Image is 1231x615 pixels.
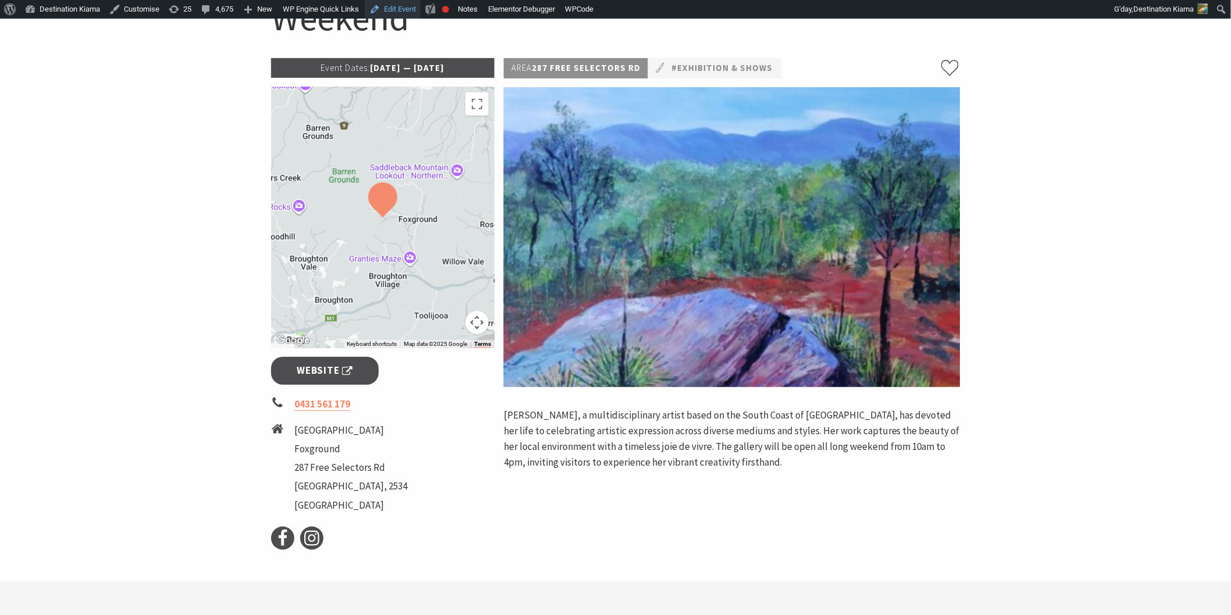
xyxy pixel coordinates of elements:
[474,341,491,348] a: Terms (opens in new tab)
[442,6,449,13] div: Focus keyphrase not set
[321,62,370,73] span: Event Dates:
[404,341,467,347] span: Map data ©2025 Google
[1198,3,1208,14] img: Untitled-design-1-150x150.jpg
[671,61,773,76] a: #Exhibition & Shows
[294,460,407,475] li: 287 Free Selectors Rd
[504,58,648,78] p: 287 Free Selectors Rd
[1134,5,1194,13] span: Destination Kiama
[274,333,312,348] a: Open this area in Google Maps (opens a new window)
[511,62,532,73] span: Area
[294,423,407,438] li: [GEOGRAPHIC_DATA]
[504,407,960,471] p: [PERSON_NAME], a multidisciplinary artist based on the South Coast of [GEOGRAPHIC_DATA], has devo...
[294,398,350,411] a: 0431 561 179
[465,92,489,116] button: Toggle fullscreen view
[274,333,312,348] img: Google
[294,441,407,457] li: Foxground
[271,357,379,384] a: Website
[294,478,407,494] li: [GEOGRAPHIC_DATA], 2534
[297,363,353,378] span: Website
[465,311,489,334] button: Map camera controls
[271,58,494,78] p: [DATE] — [DATE]
[294,498,407,513] li: [GEOGRAPHIC_DATA]
[347,340,397,348] button: Keyboard shortcuts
